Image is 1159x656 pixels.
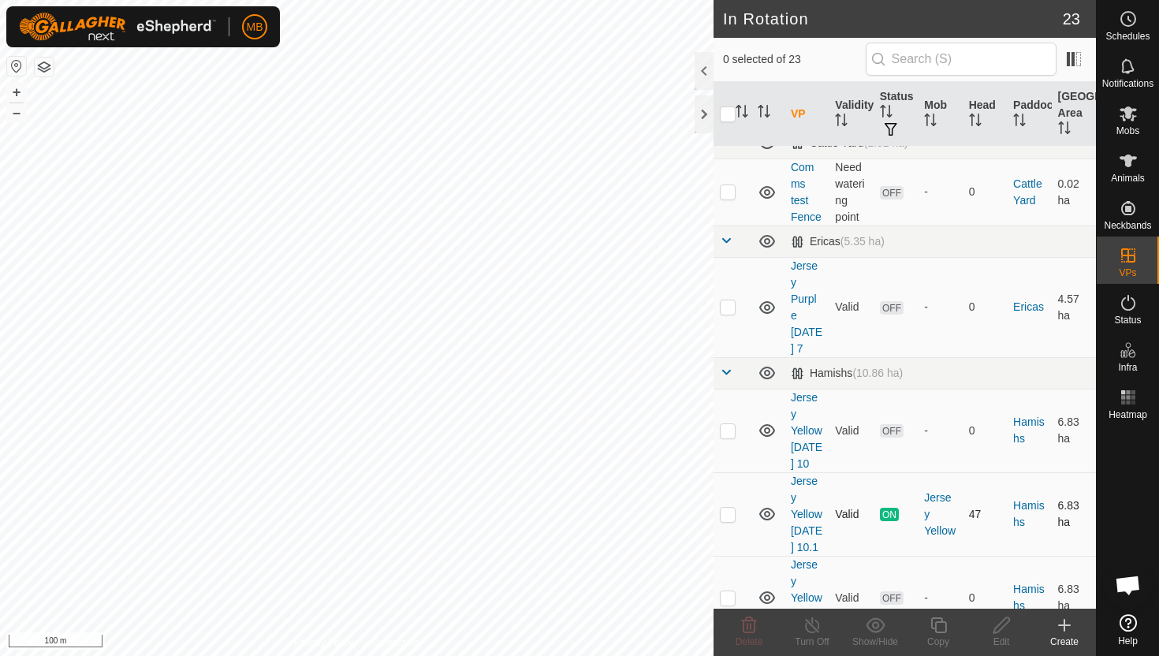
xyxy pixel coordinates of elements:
span: Schedules [1105,32,1150,41]
a: Comms test Fence [791,161,822,223]
a: Cattle Yard [1013,177,1042,207]
a: Privacy Policy [294,635,353,650]
a: Hamishs [1013,499,1045,528]
span: Heatmap [1109,410,1147,419]
td: 0 [963,389,1007,472]
div: - [924,299,956,315]
td: 6.83 ha [1052,472,1096,556]
p-sorticon: Activate to sort [1058,124,1071,136]
span: OFF [880,301,904,315]
div: Hamishs [791,367,903,380]
td: Valid [829,556,873,639]
div: Edit [970,635,1033,649]
td: 0.02 ha [1052,158,1096,225]
span: (10.86 ha) [852,367,903,379]
img: Gallagher Logo [19,13,216,41]
div: - [924,423,956,439]
span: Notifications [1102,79,1153,88]
th: Validity [829,82,873,147]
span: (5.35 ha) [840,235,885,248]
p-sorticon: Activate to sort [835,116,848,129]
div: - [924,590,956,606]
span: 23 [1063,7,1080,31]
div: Jersey Yellow [924,490,956,539]
span: Mobs [1116,126,1139,136]
th: Head [963,82,1007,147]
td: Need watering point [829,158,873,225]
span: Animals [1111,173,1145,183]
td: 0 [963,158,1007,225]
div: Ericas [791,235,885,248]
a: Contact Us [372,635,419,650]
th: Paddock [1007,82,1051,147]
a: Help [1097,608,1159,652]
a: Hamishs [1013,416,1045,445]
a: Ericas [1013,300,1044,313]
span: Delete [736,636,763,647]
span: (1.01 ha) [864,136,908,149]
div: - [924,184,956,200]
button: Reset Map [7,57,26,76]
span: OFF [880,186,904,199]
th: [GEOGRAPHIC_DATA] Area [1052,82,1096,147]
button: Map Layers [35,58,54,76]
p-sorticon: Activate to sort [880,107,893,120]
button: + [7,83,26,102]
a: Jersey Yellow [DATE] 5 [791,558,822,637]
span: ON [880,508,899,521]
td: 6.83 ha [1052,389,1096,472]
th: Status [874,82,918,147]
th: VP [784,82,829,147]
td: 6.83 ha [1052,556,1096,639]
span: MB [247,19,263,35]
input: Search (S) [866,43,1057,76]
a: Jersey Yellow [DATE] 10.1 [791,475,822,553]
span: VPs [1119,268,1136,278]
p-sorticon: Activate to sort [969,116,982,129]
div: Open chat [1105,561,1152,609]
a: Hamishs [1013,583,1045,612]
span: OFF [880,591,904,605]
p-sorticon: Activate to sort [1013,116,1026,129]
th: Mob [918,82,962,147]
button: – [7,103,26,122]
span: Help [1118,636,1138,646]
span: Infra [1118,363,1137,372]
span: 0 selected of 23 [723,51,866,68]
td: Valid [829,389,873,472]
td: 4.57 ha [1052,257,1096,357]
div: Create [1033,635,1096,649]
span: OFF [880,424,904,438]
p-sorticon: Activate to sort [924,116,937,129]
div: Show/Hide [844,635,907,649]
span: Status [1114,315,1141,325]
h2: In Rotation [723,9,1063,28]
td: 0 [963,556,1007,639]
td: 47 [963,472,1007,556]
span: Neckbands [1104,221,1151,230]
div: Turn Off [781,635,844,649]
td: 0 [963,257,1007,357]
a: Jersey Purple [DATE] 7 [791,259,822,355]
p-sorticon: Activate to sort [758,107,770,120]
p-sorticon: Activate to sort [736,107,748,120]
a: Jersey Yellow [DATE] 10 [791,391,822,470]
div: Copy [907,635,970,649]
td: Valid [829,472,873,556]
td: Valid [829,257,873,357]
